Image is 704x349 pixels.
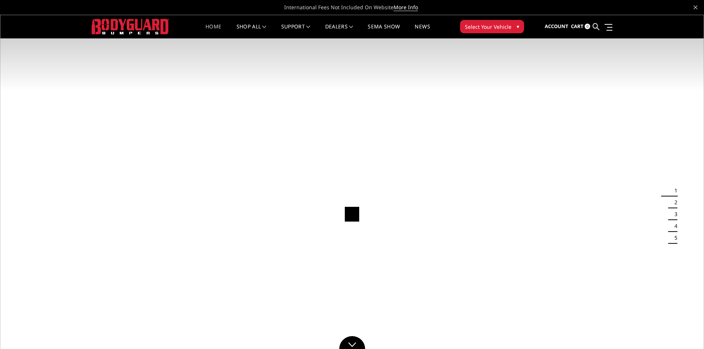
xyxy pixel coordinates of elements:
button: 2 of 5 [670,196,677,208]
span: Cart [571,23,584,30]
button: 4 of 5 [670,220,677,232]
a: Click to Down [339,336,365,349]
span: Account [545,23,568,30]
a: Support [281,24,310,38]
a: SEMA Show [368,24,400,38]
a: Cart 0 [571,17,590,37]
span: ▾ [517,23,519,30]
span: 0 [585,24,590,29]
a: shop all [237,24,266,38]
a: Dealers [325,24,353,38]
button: 5 of 5 [670,232,677,244]
span: Select Your Vehicle [465,23,511,31]
button: 3 of 5 [670,208,677,220]
a: Home [205,24,221,38]
img: BODYGUARD BUMPERS [92,19,169,34]
a: Account [545,17,568,37]
button: 1 of 5 [670,185,677,196]
button: Select Your Vehicle [460,20,524,33]
a: News [415,24,430,38]
a: More Info [394,4,418,11]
